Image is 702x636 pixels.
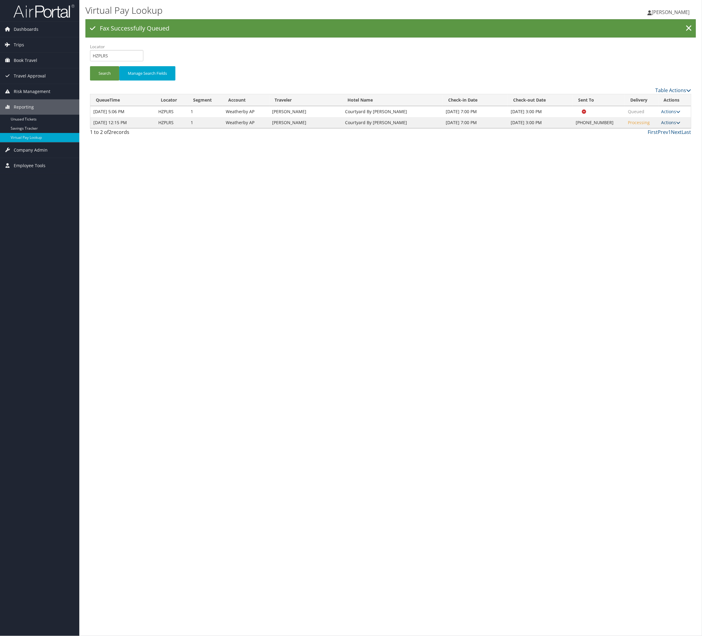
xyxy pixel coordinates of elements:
[661,109,681,114] a: Actions
[90,66,119,81] button: Search
[155,106,188,117] td: HZPLRS
[14,84,50,99] span: Risk Management
[14,99,34,115] span: Reporting
[155,117,188,128] td: HZPLRS
[342,106,443,117] td: Courtyard By [PERSON_NAME]
[14,142,48,158] span: Company Admin
[342,94,443,106] th: Hotel Name: activate to sort column ascending
[90,94,155,106] th: QueueTime: activate to sort column descending
[573,94,625,106] th: Sent To: activate to sort column ascending
[342,117,443,128] td: Courtyard By [PERSON_NAME]
[628,120,650,125] span: Processing
[188,117,223,128] td: 1
[648,3,696,21] a: [PERSON_NAME]
[656,87,691,94] a: Table Actions
[269,117,342,128] td: [PERSON_NAME]
[443,94,508,106] th: Check-in Date: activate to sort column ascending
[508,117,573,128] td: [DATE] 3:00 PM
[90,106,155,117] td: [DATE] 5:06 PM
[648,129,658,135] a: First
[668,129,671,135] a: 1
[223,117,269,128] td: Weatherby AP
[85,19,696,38] div: Fax Successfully Queued
[85,4,492,17] h1: Virtual Pay Lookup
[661,120,681,125] a: Actions
[269,106,342,117] td: [PERSON_NAME]
[223,94,269,106] th: Account: activate to sort column ascending
[684,22,694,34] a: ×
[119,66,175,81] button: Manage Search Fields
[14,158,45,173] span: Employee Tools
[658,94,691,106] th: Actions
[90,44,148,50] label: Locator
[14,22,38,37] span: Dashboards
[14,68,46,84] span: Travel Approval
[188,106,223,117] td: 1
[628,109,644,114] span: Queued
[658,129,668,135] a: Prev
[573,117,625,128] td: [PHONE_NUMBER]
[155,94,188,106] th: Locator: activate to sort column ascending
[223,106,269,117] td: Weatherby AP
[443,117,508,128] td: [DATE] 7:00 PM
[671,129,682,135] a: Next
[13,4,74,18] img: airportal-logo.png
[14,53,37,68] span: Book Travel
[625,94,658,106] th: Delivery: activate to sort column ascending
[508,106,573,117] td: [DATE] 3:00 PM
[269,94,342,106] th: Traveler: activate to sort column ascending
[682,129,691,135] a: Last
[109,129,111,135] span: 2
[14,37,24,52] span: Trips
[652,9,690,16] span: [PERSON_NAME]
[188,94,223,106] th: Segment: activate to sort column ascending
[508,94,573,106] th: Check-out Date: activate to sort column ascending
[443,106,508,117] td: [DATE] 7:00 PM
[90,117,155,128] td: [DATE] 12:15 PM
[90,128,233,139] div: 1 to 2 of records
